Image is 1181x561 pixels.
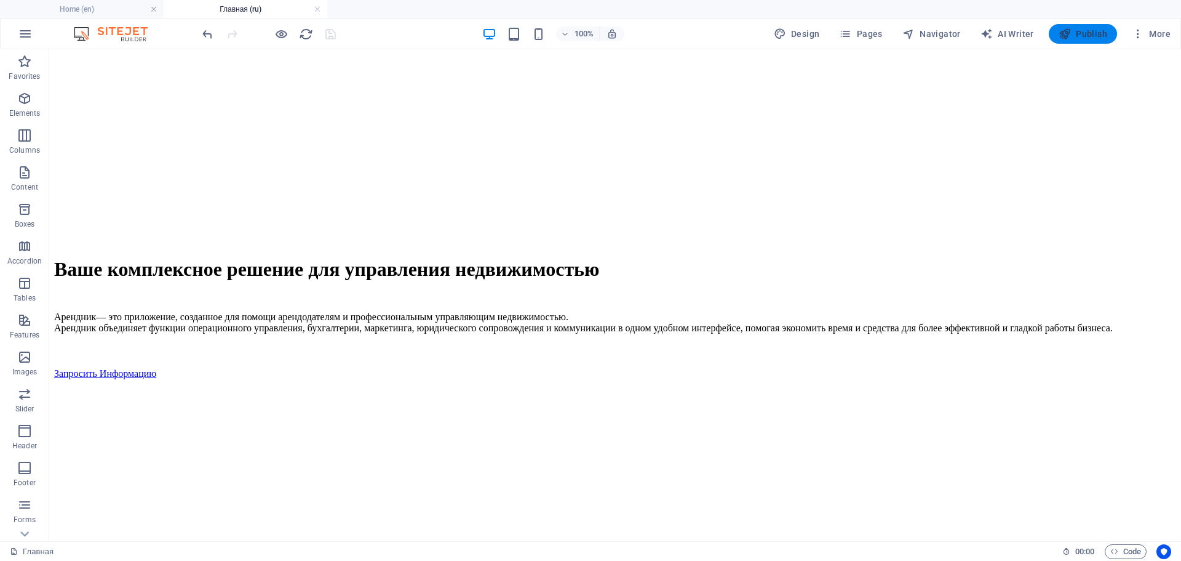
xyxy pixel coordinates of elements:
[769,24,825,44] button: Design
[201,27,215,41] i: Undo: Edit headline (Ctrl+Z)
[14,293,36,303] p: Tables
[1110,544,1141,559] span: Code
[9,108,41,118] p: Elements
[15,404,34,414] p: Slider
[1156,544,1171,559] button: Usercentrics
[7,256,42,266] p: Accordion
[774,28,820,40] span: Design
[1084,547,1086,556] span: :
[10,544,54,559] a: Click to cancel selection. Double-click to open Pages
[200,26,215,41] button: undo
[976,24,1039,44] button: AI Writer
[71,26,163,41] img: Editor Logo
[9,71,40,81] p: Favorites
[839,28,882,40] span: Pages
[1059,28,1107,40] span: Publish
[1049,24,1117,44] button: Publish
[14,478,36,488] p: Footer
[897,24,966,44] button: Navigator
[274,26,288,41] button: Click here to leave preview mode and continue editing
[1132,28,1171,40] span: More
[10,330,39,340] p: Features
[834,24,887,44] button: Pages
[606,28,618,39] i: On resize automatically adjust zoom level to fit chosen device.
[1127,24,1175,44] button: More
[980,28,1034,40] span: AI Writer
[902,28,961,40] span: Navigator
[769,24,825,44] div: Design (Ctrl+Alt+Y)
[298,26,313,41] button: reload
[299,27,313,41] i: Reload page
[15,219,35,229] p: Boxes
[1105,544,1147,559] button: Code
[11,182,38,192] p: Content
[12,367,38,377] p: Images
[12,441,37,451] p: Header
[1075,544,1094,559] span: 00 00
[575,26,594,41] h6: 100%
[9,145,40,155] p: Columns
[14,515,36,525] p: Forms
[556,26,600,41] button: 100%
[164,2,327,16] h4: Главная (ru)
